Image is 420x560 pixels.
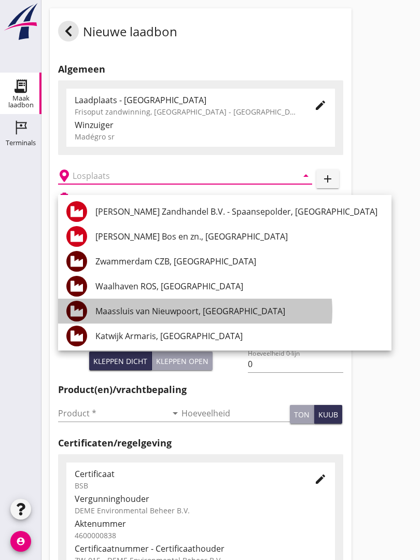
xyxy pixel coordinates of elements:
div: Maassluis van Nieuwpoort, [GEOGRAPHIC_DATA] [95,305,383,317]
input: Hoeveelheid 0-lijn [248,356,343,372]
h2: Product(en)/vrachtbepaling [58,383,343,397]
h2: Certificaten/regelgeving [58,436,343,450]
div: Certificaatnummer - Certificaathouder [75,542,327,555]
div: Zwammerdam CZB, [GEOGRAPHIC_DATA] [95,255,383,268]
div: Madégro sr [75,131,327,142]
div: Kleppen open [156,356,208,367]
div: Vergunninghouder [75,493,327,505]
i: account_circle [10,531,31,552]
div: Winzuiger [75,119,327,131]
div: ton [294,409,310,420]
i: arrow_drop_down [300,170,312,182]
div: [PERSON_NAME] Bos en zn., [GEOGRAPHIC_DATA] [95,230,383,243]
div: Aktenummer [75,517,327,530]
div: Katwijk Armaris, [GEOGRAPHIC_DATA] [95,330,383,342]
div: Frisoput zandwinning, [GEOGRAPHIC_DATA] - [GEOGRAPHIC_DATA]. [75,106,298,117]
div: Nieuwe laadbon [58,21,177,46]
div: BSB [75,480,298,491]
input: Product * [58,405,167,422]
div: DEME Environmental Beheer B.V. [75,505,327,516]
h2: Algemeen [58,62,343,76]
h2: Beladen vaartuig [75,193,128,202]
button: Kleppen dicht [89,352,152,370]
i: add [321,173,334,185]
input: Losplaats [73,167,283,184]
button: Kleppen open [152,352,213,370]
div: Certificaat [75,468,298,480]
i: edit [314,473,327,485]
div: 4600000838 [75,530,327,541]
div: kuub [318,409,338,420]
button: kuub [314,405,342,424]
button: ton [290,405,314,424]
img: logo-small.a267ee39.svg [2,3,39,41]
i: edit [314,99,327,111]
div: Terminals [6,139,36,146]
div: Waalhaven ROS, [GEOGRAPHIC_DATA] [95,280,383,292]
div: [PERSON_NAME] Zandhandel B.V. - Spaansepolder, [GEOGRAPHIC_DATA] [95,205,383,218]
div: Laadplaats - [GEOGRAPHIC_DATA] [75,94,298,106]
div: Kleppen dicht [93,356,147,367]
input: Hoeveelheid [181,405,290,422]
i: arrow_drop_down [169,407,181,419]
